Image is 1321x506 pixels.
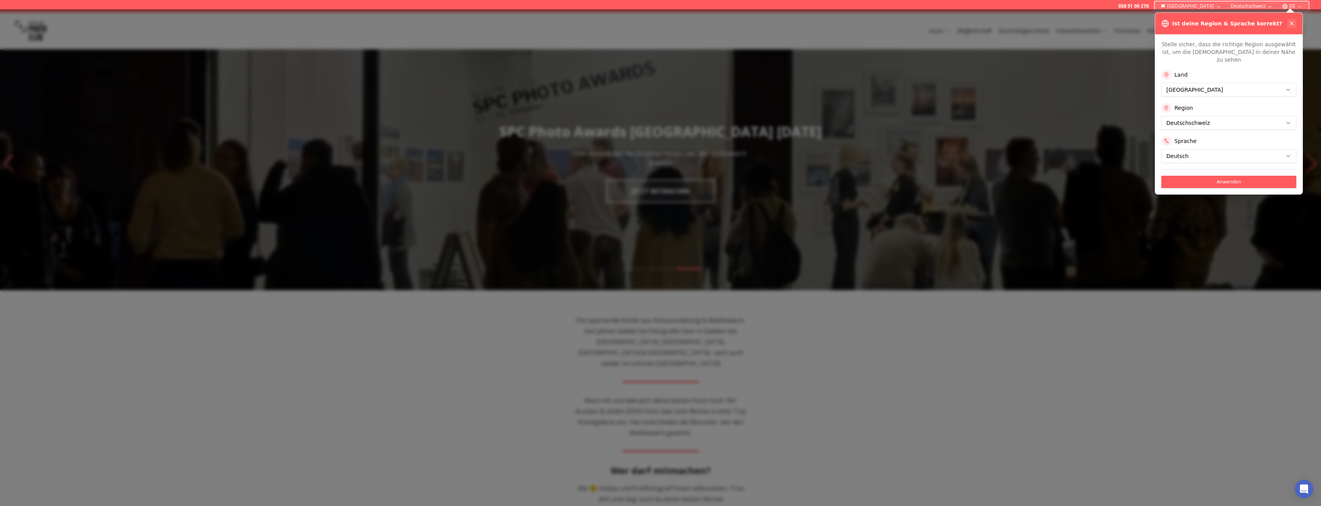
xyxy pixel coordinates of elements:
button: Deutschschweiz [1228,2,1276,11]
button: [GEOGRAPHIC_DATA] [1158,2,1225,11]
label: Sprache [1174,137,1196,145]
button: Anwenden [1161,176,1296,188]
label: Region [1174,104,1193,112]
p: Stelle sicher, dass die richtige Region ausgewählt ist, um die [DEMOGRAPHIC_DATA] in deiner Nähe ... [1161,40,1296,64]
div: Open Intercom Messenger [1295,480,1313,498]
label: Land [1174,71,1188,79]
h3: Ist deine Region & Sprache korrekt? [1172,20,1282,27]
a: 058 51 00 270 [1118,3,1149,9]
button: DE [1279,2,1306,11]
